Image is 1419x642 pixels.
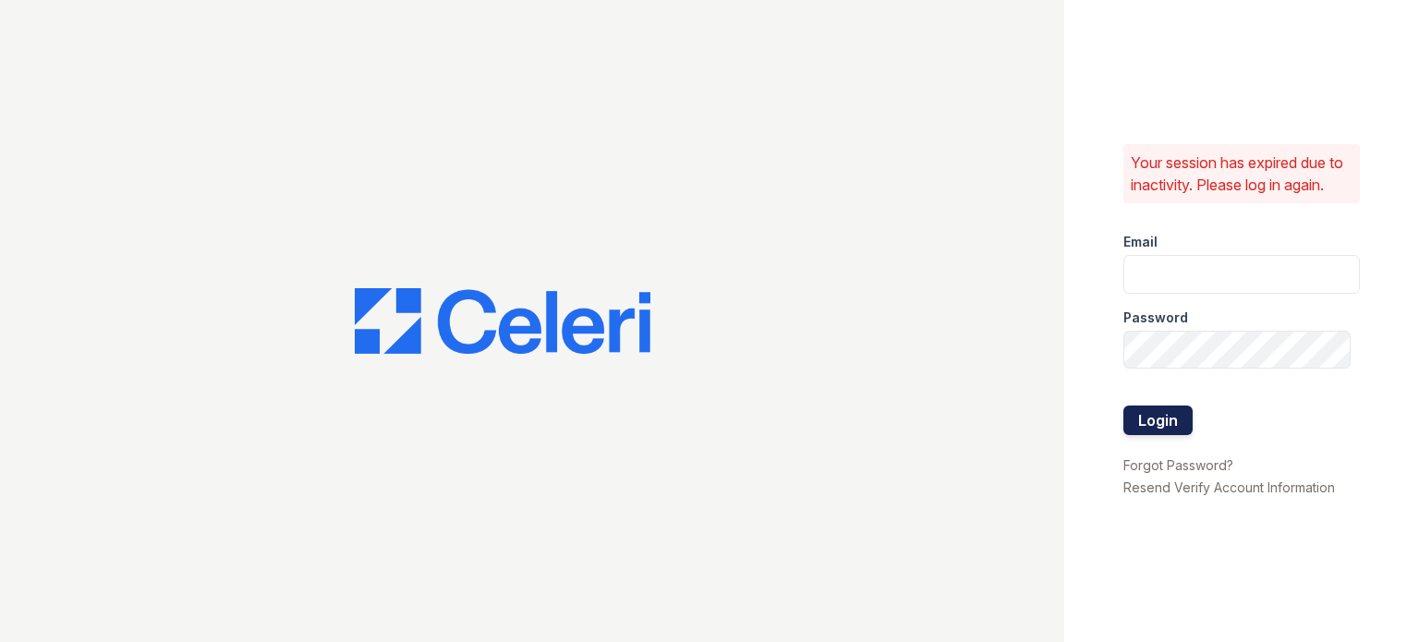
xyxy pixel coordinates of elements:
[355,288,650,355] img: CE_Logo_Blue-a8612792a0a2168367f1c8372b55b34899dd931a85d93a1a3d3e32e68fde9ad4.png
[1123,309,1188,327] label: Password
[1123,233,1158,251] label: Email
[1123,479,1335,495] a: Resend Verify Account Information
[1123,406,1193,435] button: Login
[1123,457,1233,473] a: Forgot Password?
[1131,151,1352,196] p: Your session has expired due to inactivity. Please log in again.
